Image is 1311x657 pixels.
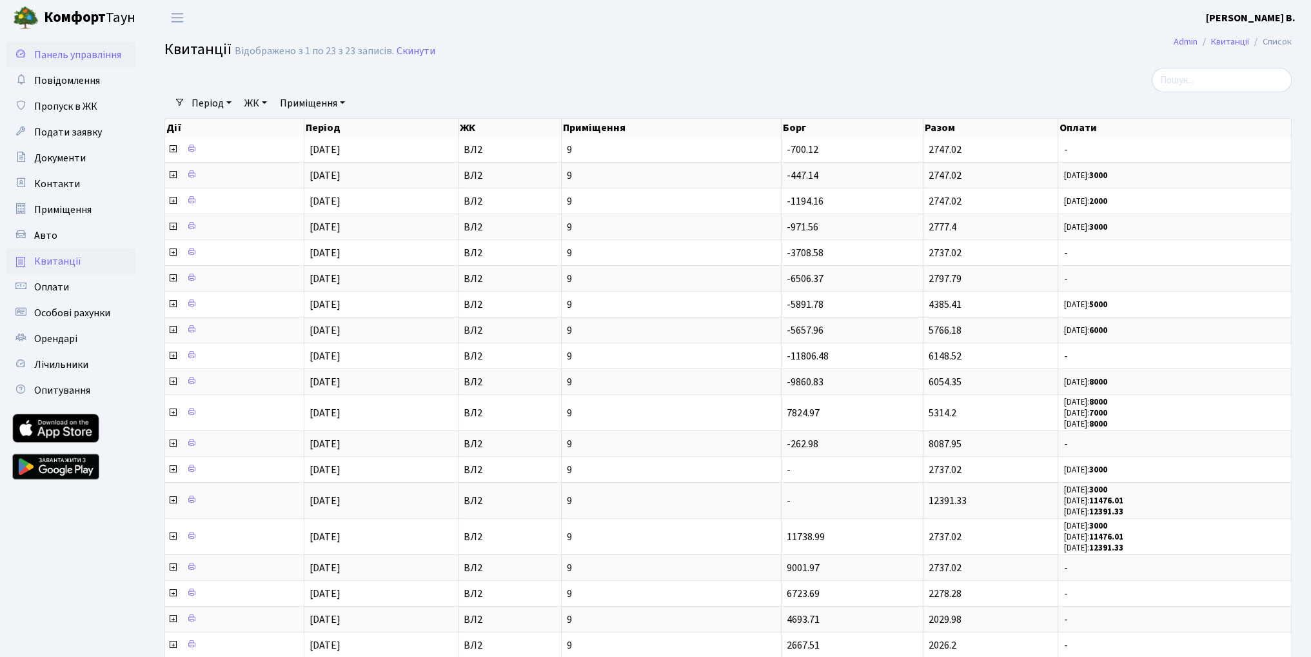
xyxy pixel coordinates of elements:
[310,638,340,652] span: [DATE]
[34,177,80,191] span: Контакти
[1058,119,1292,137] th: Оплати
[567,274,776,284] span: 9
[787,494,791,508] span: -
[1063,495,1123,507] small: [DATE]:
[6,68,135,94] a: Повідомлення
[567,222,776,232] span: 9
[34,280,69,294] span: Оплати
[567,496,776,506] span: 9
[929,323,961,338] span: 5766.18
[304,119,458,137] th: Період
[6,223,135,248] a: Авто
[458,119,562,137] th: ЖК
[929,530,961,544] span: 2737.02
[787,220,818,234] span: -971.56
[310,463,340,477] span: [DATE]
[464,614,556,625] span: ВЛ2
[1249,35,1292,49] li: Список
[787,143,818,157] span: -700.12
[787,375,823,389] span: -9860.83
[1089,484,1107,496] b: 3000
[34,332,77,346] span: Орендарі
[923,119,1058,137] th: Разом
[1063,464,1107,476] small: [DATE]:
[34,203,92,217] span: Приміщення
[464,465,556,475] span: ВЛ2
[1154,28,1311,56] nav: breadcrumb
[1211,35,1249,48] a: Квитанції
[1063,376,1107,388] small: [DATE]:
[1063,563,1286,573] span: -
[1089,221,1107,233] b: 3000
[1063,542,1123,554] small: [DATE]:
[310,246,340,260] span: [DATE]
[1089,506,1123,518] b: 12391.33
[1174,35,1198,48] a: Admin
[397,45,435,57] a: Скинути
[6,300,135,326] a: Особові рахунки
[310,437,340,451] span: [DATE]
[310,530,340,544] span: [DATE]
[929,494,967,508] span: 12391.33
[1089,464,1107,476] b: 3000
[1089,170,1107,181] b: 3000
[787,194,823,208] span: -1194.16
[464,299,556,310] span: ВЛ2
[310,168,340,183] span: [DATE]
[1152,68,1292,92] input: Пошук...
[929,298,961,312] span: 4385.41
[1063,274,1286,284] span: -
[6,352,135,378] a: Лічильники
[34,254,81,268] span: Квитанції
[1089,542,1123,554] b: 12391.33
[567,563,776,573] span: 9
[1063,170,1107,181] small: [DATE]:
[787,612,820,627] span: 4693.71
[787,246,823,260] span: -3708.58
[464,222,556,232] span: ВЛ2
[929,406,956,420] span: 5314.2
[34,383,90,398] span: Опитування
[310,494,340,508] span: [DATE]
[1063,506,1123,518] small: [DATE]:
[929,587,961,601] span: 2278.28
[1089,407,1107,419] b: 7000
[1063,325,1107,336] small: [DATE]:
[567,439,776,449] span: 9
[787,437,818,451] span: -262.98
[1089,418,1107,430] b: 8000
[787,530,825,544] span: 11738.99
[6,197,135,223] a: Приміщення
[787,272,823,286] span: -6506.37
[787,168,818,183] span: -447.14
[1206,10,1296,26] a: [PERSON_NAME] В.
[1089,325,1107,336] b: 6000
[1089,396,1107,408] b: 8000
[1063,520,1107,532] small: [DATE]:
[567,196,776,207] span: 9
[310,298,340,312] span: [DATE]
[6,378,135,403] a: Опитування
[310,587,340,601] span: [DATE]
[567,145,776,155] span: 9
[929,375,961,389] span: 6054.35
[310,272,340,286] span: [DATE]
[929,194,961,208] span: 2747.02
[1089,495,1123,507] b: 11476.01
[34,74,100,88] span: Повідомлення
[567,170,776,181] span: 9
[787,561,820,575] span: 9001.97
[1063,640,1286,651] span: -
[1206,11,1296,25] b: [PERSON_NAME] В.
[567,589,776,599] span: 9
[464,589,556,599] span: ВЛ2
[44,7,106,28] b: Комфорт
[1063,484,1107,496] small: [DATE]:
[34,48,121,62] span: Панель управління
[929,612,961,627] span: 2029.98
[464,325,556,336] span: ВЛ2
[1063,221,1107,233] small: [DATE]:
[310,143,340,157] span: [DATE]
[929,246,961,260] span: 2737.02
[787,323,823,338] span: -5657.96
